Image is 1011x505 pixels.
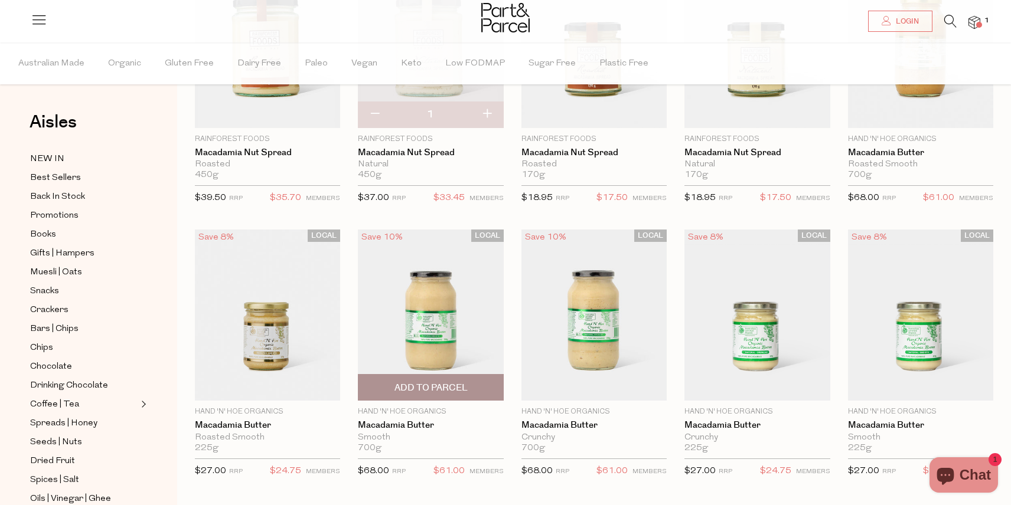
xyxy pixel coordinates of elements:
[684,406,830,417] p: Hand 'n' Hoe Organics
[392,195,406,202] small: RRP
[30,113,77,143] a: Aisles
[306,468,340,475] small: MEMBERS
[358,147,503,158] a: Macadamia Nut Spread
[684,229,727,245] div: Save 8%
[165,43,214,84] span: Gluten Free
[195,420,340,431] a: Macadamia Butter
[968,16,980,28] a: 1
[358,170,381,181] span: 450g
[684,432,830,443] div: Crunchy
[30,247,94,261] span: Gifts | Hampers
[30,322,79,336] span: Bars | Chips
[848,406,993,417] p: Hand 'n' Hoe Organics
[521,467,553,476] span: $68.00
[195,406,340,417] p: Hand 'n' Hoe Organics
[760,191,791,206] span: $17.50
[798,229,830,242] span: LOCAL
[358,134,503,145] p: Rainforest Foods
[18,43,84,84] span: Australian Made
[684,467,716,476] span: $27.00
[30,190,85,204] span: Back In Stock
[30,359,138,374] a: Chocolate
[556,195,569,202] small: RRP
[30,209,79,223] span: Promotions
[30,473,138,487] a: Spices | Salt
[358,467,389,476] span: $68.00
[308,229,340,242] span: LOCAL
[521,432,667,443] div: Crunchy
[108,43,141,84] span: Organic
[30,416,138,431] a: Spreads | Honey
[469,195,504,202] small: MEMBERS
[684,194,716,202] span: $18.95
[30,284,59,299] span: Snacks
[30,397,138,412] a: Coffee | Tea
[848,159,993,170] div: Roasted Smooth
[848,194,879,202] span: $68.00
[521,134,667,145] p: Rainforest Foods
[229,195,243,202] small: RRP
[848,467,879,476] span: $27.00
[394,382,468,394] span: Add To Parcel
[848,229,993,401] img: Macadamia Butter
[30,265,82,280] span: Muesli | Oats
[30,303,69,317] span: Crackers
[596,191,628,206] span: $17.50
[30,322,138,336] a: Bars | Chips
[237,43,281,84] span: Dairy Free
[684,170,708,181] span: 170g
[684,134,830,145] p: Rainforest Foods
[30,360,72,374] span: Chocolate
[556,468,569,475] small: RRP
[30,152,64,166] span: NEW IN
[445,43,505,84] span: Low FODMAP
[195,229,237,245] div: Save 8%
[358,420,503,431] a: Macadamia Butter
[30,340,138,355] a: Chips
[358,194,389,202] span: $37.00
[596,464,628,479] span: $61.00
[30,473,79,487] span: Spices | Salt
[30,435,82,450] span: Seeds | Nuts
[634,229,667,242] span: LOCAL
[306,195,340,202] small: MEMBERS
[30,246,138,261] a: Gifts | Hampers
[195,159,340,170] div: Roasted
[195,467,226,476] span: $27.00
[848,420,993,431] a: Macadamia Butter
[926,457,1002,496] inbox-online-store-chat: Shopify online store chat
[684,229,830,401] img: Macadamia Butter
[719,195,732,202] small: RRP
[30,109,77,135] span: Aisles
[195,134,340,145] p: Rainforest Foods
[358,406,503,417] p: Hand 'n' Hoe Organics
[270,191,301,206] span: $35.70
[401,43,422,84] span: Keto
[521,443,545,454] span: 700g
[229,468,243,475] small: RRP
[521,170,545,181] span: 170g
[471,229,504,242] span: LOCAL
[138,397,146,411] button: Expand/Collapse Coffee | Tea
[195,443,218,454] span: 225g
[30,435,138,450] a: Seeds | Nuts
[848,229,891,245] div: Save 8%
[30,208,138,223] a: Promotions
[270,464,301,479] span: $24.75
[30,171,81,185] span: Best Sellers
[30,303,138,317] a: Crackers
[30,284,138,299] a: Snacks
[848,170,872,181] span: 700g
[848,134,993,145] p: Hand 'n' Hoe Organics
[521,229,570,245] div: Save 10%
[981,15,992,26] span: 1
[521,147,667,158] a: Macadamia Nut Spread
[351,43,377,84] span: Vegan
[358,229,406,245] div: Save 10%
[521,159,667,170] div: Roasted
[195,170,218,181] span: 450g
[358,159,503,170] div: Natural
[923,191,954,206] span: $61.00
[195,147,340,158] a: Macadamia Nut Spread
[529,43,576,84] span: Sugar Free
